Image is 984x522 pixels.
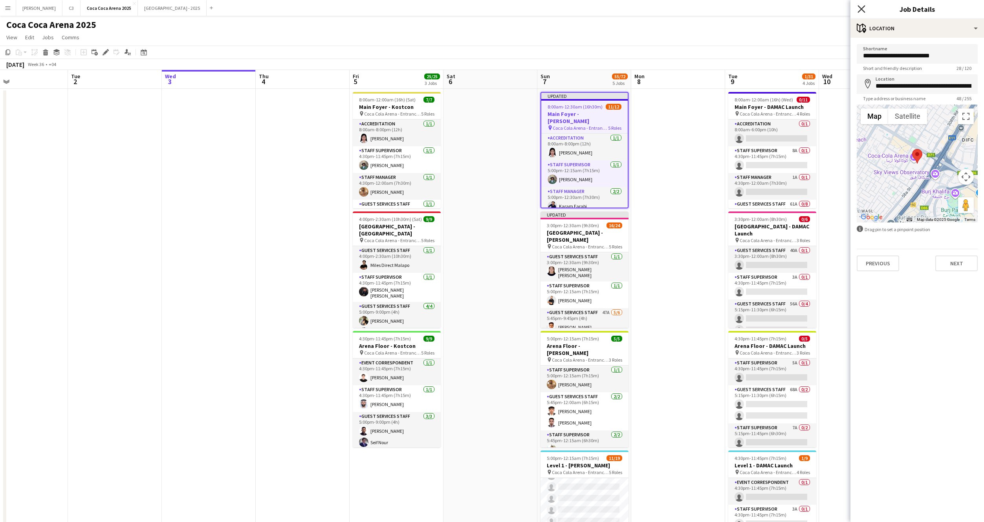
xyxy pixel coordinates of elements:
[728,73,737,80] span: Tue
[907,217,912,222] button: Keyboard shortcuts
[888,108,927,124] button: Show satellite imagery
[541,92,629,208] app-job-card: Updated8:00am-12:30am (16h30m) (Mon)11/12Main Foyer - [PERSON_NAME] Coca Cola Arena - Entrance F5...
[62,34,79,41] span: Comms
[353,358,441,385] app-card-role: Event Correspondent1/14:30pm-11:45pm (7h15m)[PERSON_NAME]
[728,246,816,273] app-card-role: Guest Services Staff40A0/13:30pm-12:00am (8h30m)
[802,74,815,79] span: 1/31
[353,92,441,208] div: 8:00am-12:00am (16h) (Sat)7/7Main Foyer - Kostcon Coca Cola Arena - Entrance F5 RolesAccreditatio...
[541,366,629,392] app-card-role: Staff Supervisor1/15:00pm-12:15am (7h15m)[PERSON_NAME]
[611,336,622,342] span: 5/5
[958,169,974,185] button: Map camera controls
[541,211,629,218] div: Updated
[799,216,810,222] span: 0/6
[352,77,359,86] span: 5
[359,216,422,222] span: 4:00pm-2:30am (10h30m) (Sat)
[258,77,269,86] span: 4
[850,19,984,38] div: Location
[3,32,20,42] a: View
[547,222,607,228] span: 3:00pm-12:30am (9h30m) (Mon)
[958,197,974,213] button: Drag Pegman onto the map to open Street View
[728,331,816,447] div: 4:30pm-11:45pm (7h15m)0/5Arena Floor - DAMAC Launch Coca Cola Arena - Entrance F3 RolesStaff Supe...
[859,212,885,222] a: Open this area in Google Maps (opens a new window)
[425,80,440,86] div: 3 Jobs
[353,385,441,412] app-card-role: Staff Supervisor1/14:30pm-11:45pm (7h15m)[PERSON_NAME]
[22,32,37,42] a: Edit
[353,103,441,110] h3: Main Foyer - Kostcon
[552,244,609,250] span: Coca Cola Arena - Entrance F
[259,73,269,80] span: Thu
[728,273,816,300] app-card-role: Staff Supervisor3A0/14:30pm-11:45pm (7h15m)
[609,244,622,250] span: 5 Roles
[935,255,978,271] button: Next
[728,385,816,423] app-card-role: Guest Services Staff68A0/25:15pm-11:30pm (6h15m)
[553,125,608,131] span: Coca Cola Arena - Entrance F
[353,173,441,200] app-card-role: Staff Manager1/14:30pm-12:00am (7h30m)[PERSON_NAME]
[606,104,621,110] span: 11/12
[633,77,645,86] span: 8
[353,223,441,237] h3: [GEOGRAPHIC_DATA] - [GEOGRAPHIC_DATA]
[609,469,622,475] span: 5 Roles
[728,423,816,461] app-card-role: Staff Supervisor7A0/25:15pm-11:45pm (6h30m)
[609,357,622,363] span: 3 Roles
[548,104,606,110] span: 8:00am-12:30am (16h30m) (Mon)
[25,34,34,41] span: Edit
[857,65,928,71] span: Short and friendly description
[728,211,816,328] div: 3:30pm-12:00am (8h30m) (Wed)0/6[GEOGRAPHIC_DATA] - DAMAC Launch Coca Cola Arena - Entrance F3 Rol...
[541,134,628,160] app-card-role: Accreditation1/18:00am-8:00pm (12h)[PERSON_NAME]
[364,111,421,117] span: Coca Cola Arena - Entrance F
[541,308,629,392] app-card-role: Guest Services Staff47A5/65:45pm-9:45pm (4h)[PERSON_NAME]
[39,32,57,42] a: Jobs
[59,32,82,42] a: Comms
[353,211,441,328] app-job-card: 4:00pm-2:30am (10h30m) (Sat)9/9[GEOGRAPHIC_DATA] - [GEOGRAPHIC_DATA] Coca Cola Arena - Entrance F...
[728,92,816,208] div: 8:00am-12:00am (16h) (Wed)0/11Main Foyer - DAMAC Launch Coca Cola Arena - Entrance F4 RolesAccred...
[950,96,978,101] span: 48 / 255
[16,0,62,16] button: [PERSON_NAME]
[740,111,797,117] span: Coca Cola Arena - Entrance F
[797,350,810,356] span: 3 Roles
[353,200,441,226] app-card-role: Guest Services Staff1/15:00pm-9:00pm (4h)
[364,237,421,243] span: Coca Cola Arena - Entrance F
[81,0,138,16] button: Coca Coca Arena 2025
[799,455,810,461] span: 1/9
[421,237,434,243] span: 5 Roles
[740,469,797,475] span: Coca Cola Arena - Entrance F
[964,217,975,222] a: Terms (opens in new tab)
[728,342,816,349] h3: Arena Floor - DAMAC Launch
[541,281,629,308] app-card-role: Staff Supervisor1/15:00pm-12:15am (7h15m)[PERSON_NAME]
[353,331,441,447] app-job-card: 4:30pm-11:45pm (7h15m)9/9Arena Floor - Kostcon Coca Cola Arena - Entrance F5 RolesEvent Correspon...
[728,462,816,469] h3: Level 1 - DAMAC Launch
[364,350,421,356] span: Coca Cola Arena - Entrance F
[728,478,816,505] app-card-role: Event Correspondent0/14:30pm-11:45pm (7h15m)
[541,342,629,357] h3: Arena Floor - [PERSON_NAME]
[822,73,832,80] span: Wed
[541,392,629,430] app-card-role: Guest Services Staff2/25:45pm-12:00am (6h15m)[PERSON_NAME][PERSON_NAME]
[728,119,816,146] app-card-role: Accreditation0/18:00am-6:00pm (10h)
[728,223,816,237] h3: [GEOGRAPHIC_DATA] - DAMAC Launch
[541,160,628,187] app-card-role: Staff Supervisor1/15:00pm-12:15am (7h15m)[PERSON_NAME]
[421,350,434,356] span: 5 Roles
[857,255,899,271] button: Previous
[165,73,176,80] span: Wed
[353,119,441,146] app-card-role: Accreditation1/18:00am-8:00pm (12h)[PERSON_NAME]
[735,336,786,342] span: 4:30pm-11:45pm (7h15m)
[541,430,629,469] app-card-role: Staff Supervisor2/25:45pm-12:15am (6h30m)[PERSON_NAME]
[423,216,434,222] span: 9/9
[728,103,816,110] h3: Main Foyer - DAMAC Launch
[861,108,888,124] button: Show street map
[612,80,627,86] div: 5 Jobs
[541,229,629,243] h3: [GEOGRAPHIC_DATA] - [PERSON_NAME]
[541,93,628,99] div: Updated
[797,111,810,117] span: 4 Roles
[353,302,441,363] app-card-role: Guest Services Staff4/45:00pm-9:00pm (4h)[PERSON_NAME]
[950,65,978,71] span: 28 / 120
[859,212,885,222] img: Google
[70,77,80,86] span: 2
[612,74,628,79] span: 55/72
[424,74,440,79] span: 25/25
[49,61,56,67] div: +04
[541,462,629,469] h3: Level 1 - [PERSON_NAME]
[445,77,455,86] span: 6
[42,34,54,41] span: Jobs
